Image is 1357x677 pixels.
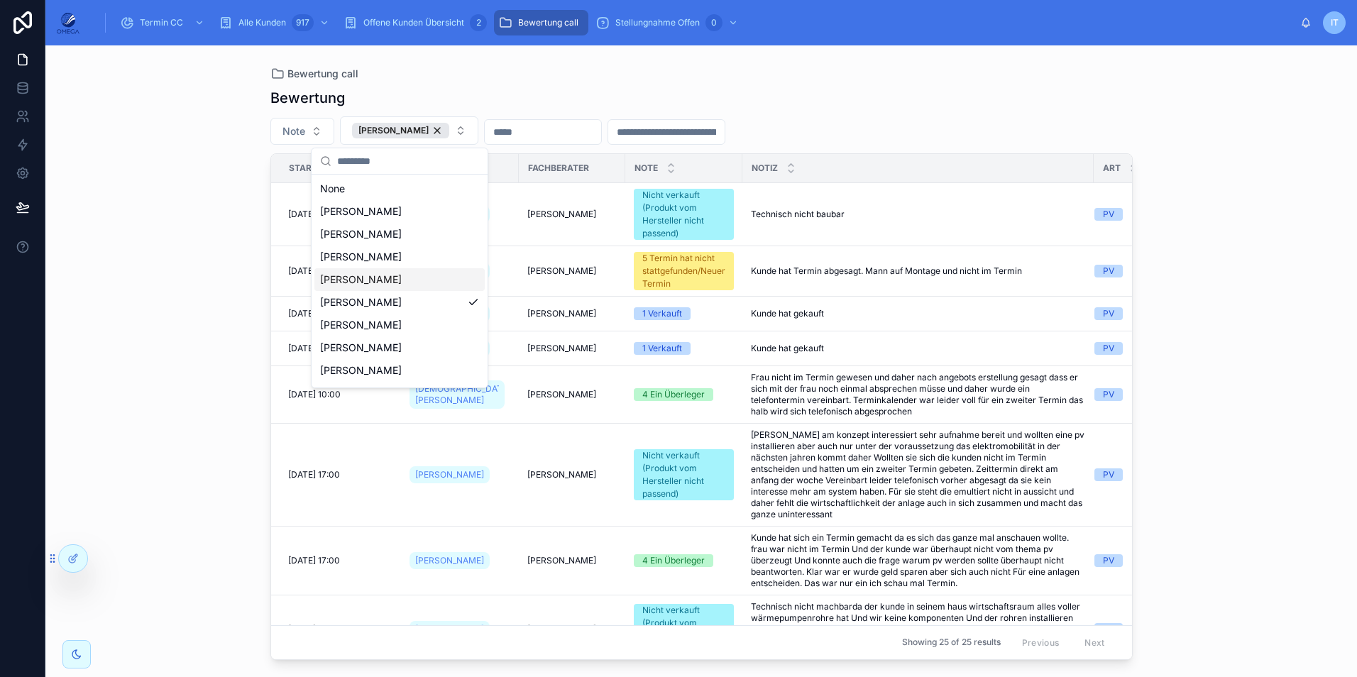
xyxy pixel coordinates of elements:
span: [DATE] 14:30 [288,308,340,319]
span: [DATE] 09:00 [288,624,342,635]
span: Fachberater [528,163,589,174]
span: Termin CC [140,17,183,28]
span: [PERSON_NAME] [320,386,402,400]
span: Stellungnahme Offen [615,17,700,28]
div: 4 Ein Überleger [642,388,705,401]
a: Bewertung call [494,10,588,35]
span: [PERSON_NAME] [320,273,402,287]
span: Startdatum [289,163,348,174]
span: Kunde hat sich ein Termin gemacht da es sich das ganze mal anschauen wollte. frau war nicht im Te... [751,532,1085,589]
a: Offene Kunden Übersicht2 [339,10,491,35]
span: [PERSON_NAME] [320,363,402,378]
span: [PERSON_NAME] [527,265,596,277]
div: 1 Verkauft [642,307,682,320]
a: Bewertung call [270,67,358,81]
div: Nicht verkauft (Produkt vom Hersteller nicht passend) [642,449,725,500]
div: PV [1103,307,1114,320]
h1: Bewertung [270,88,345,108]
span: [DATE] 17:00 [288,469,340,480]
span: [DATE] 10:00 [288,389,341,400]
span: [PERSON_NAME] [320,250,402,264]
span: Bewertung call [287,67,358,81]
span: [PERSON_NAME] [320,318,402,332]
span: [PERSON_NAME] [415,624,484,635]
span: Kunde hat gekauft [751,343,824,354]
span: Note [282,124,305,138]
span: Art [1103,163,1121,174]
div: PV [1103,342,1114,355]
button: Select Button [270,118,334,145]
button: Unselect 642 [352,123,449,138]
a: [PERSON_NAME] [410,552,490,569]
span: [PERSON_NAME] [527,555,596,566]
span: [PERSON_NAME] [527,308,596,319]
span: Alle Kunden [238,17,286,28]
a: Stellungnahme Offen0 [591,10,745,35]
span: [DEMOGRAPHIC_DATA][PERSON_NAME] [415,383,499,406]
img: App logo [57,11,79,34]
div: 917 [292,14,314,31]
div: Nicht verkauft (Produkt vom Hersteller nicht passend) [642,189,725,240]
span: [PERSON_NAME] [527,209,596,220]
div: PV [1103,208,1114,221]
span: [PERSON_NAME] [358,125,429,136]
span: [PERSON_NAME] [320,341,402,355]
span: [PERSON_NAME] [527,624,596,635]
span: Technisch nicht machbarda der kunde in seinem haus wirtschaftsraum alles voller wärmepumpenrohre ... [751,601,1085,658]
span: [DATE] 17:00 [288,555,340,566]
span: [PERSON_NAME] [320,227,402,241]
span: Showing 25 of 25 results [902,637,1001,649]
span: Kunde hat gekauft [751,308,824,319]
div: 5 Termin hat nicht stattgefunden/Neuer Termin [642,252,725,290]
div: PV [1103,388,1114,401]
span: [DATE] 17:00 [288,265,340,277]
span: [DATE] 10:00 [288,209,341,220]
span: [PERSON_NAME] [527,343,596,354]
div: PV [1103,623,1114,636]
div: PV [1103,265,1114,277]
span: Note [634,163,658,174]
span: [PERSON_NAME] [320,295,402,309]
span: [PERSON_NAME] [527,469,596,480]
span: IT [1331,17,1339,28]
div: PV [1103,554,1114,567]
span: Frau nicht im Termin gewesen und daher nach angebots erstellung gesagt dass er sich mit der frau ... [751,372,1085,417]
button: Select Button [340,116,478,145]
a: Alle Kunden917 [214,10,336,35]
a: [PERSON_NAME] [410,466,490,483]
div: 4 Ein Überleger [642,554,705,567]
span: [PERSON_NAME] am konzept interessiert sehr aufnahme bereit und wollten eine pv installieren aber ... [751,429,1085,520]
div: Suggestions [312,175,488,387]
div: 1 Verkauft [642,342,682,355]
div: None [314,177,485,200]
span: [PERSON_NAME] [320,204,402,219]
div: Nicht verkauft (Produkt vom Hersteller nicht passend) [642,604,725,655]
a: [PERSON_NAME] [410,621,490,638]
span: [PERSON_NAME] [527,389,596,400]
span: [PERSON_NAME] [415,555,484,566]
div: PV [1103,468,1114,481]
div: 0 [705,14,723,31]
span: [DATE] 14:30 [288,343,340,354]
span: Notiz [752,163,778,174]
span: Kunde hat Termin abgesagt. Mann auf Montage und nicht im Termin [751,265,1022,277]
span: Bewertung call [518,17,578,28]
span: Technisch nicht baubar [751,209,845,220]
a: Termin CC [116,10,211,35]
a: [DEMOGRAPHIC_DATA][PERSON_NAME] [410,380,505,409]
div: 2 [470,14,487,31]
span: [PERSON_NAME] [415,469,484,480]
span: Offene Kunden Übersicht [363,17,464,28]
div: scrollable content [91,7,1300,38]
